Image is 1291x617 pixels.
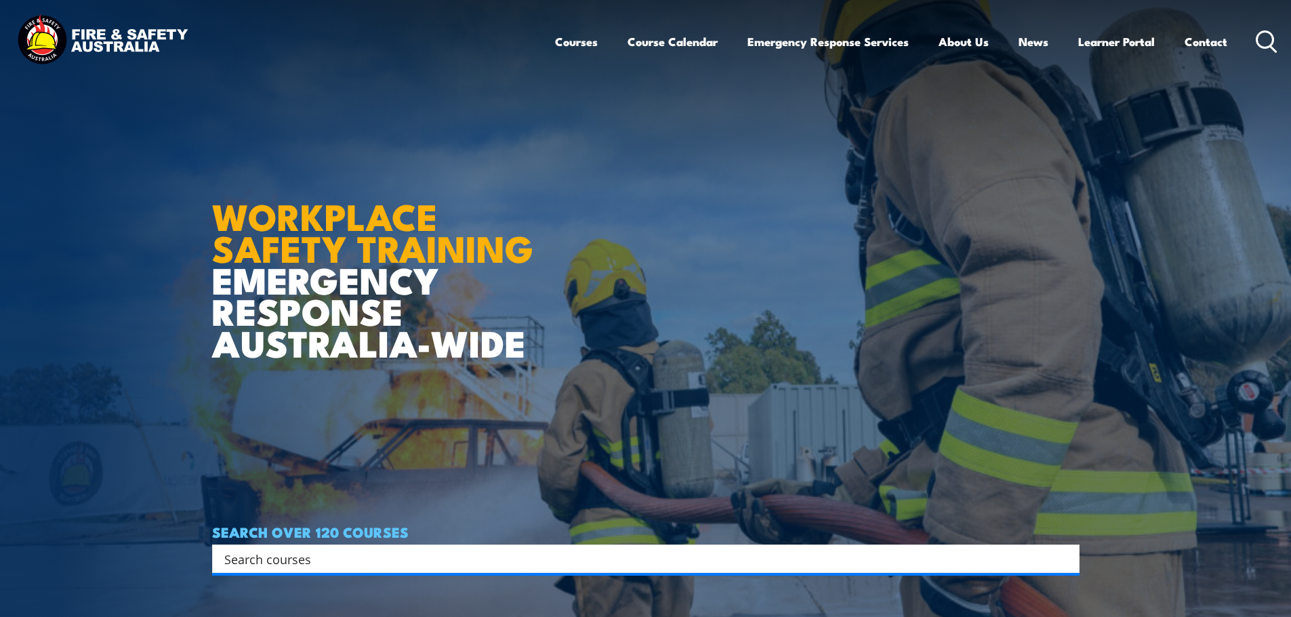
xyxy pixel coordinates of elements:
[747,24,909,60] a: Emergency Response Services
[227,549,1052,568] form: Search form
[555,24,598,60] a: Courses
[1078,24,1155,60] a: Learner Portal
[939,24,989,60] a: About Us
[1185,24,1227,60] a: Contact
[628,24,718,60] a: Course Calendar
[1056,549,1075,568] button: Search magnifier button
[224,549,1050,569] input: Search input
[212,524,1080,539] h4: SEARCH OVER 120 COURSES
[1019,24,1048,60] a: News
[212,166,544,358] h1: EMERGENCY RESPONSE AUSTRALIA-WIDE
[212,187,533,275] strong: WORKPLACE SAFETY TRAINING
